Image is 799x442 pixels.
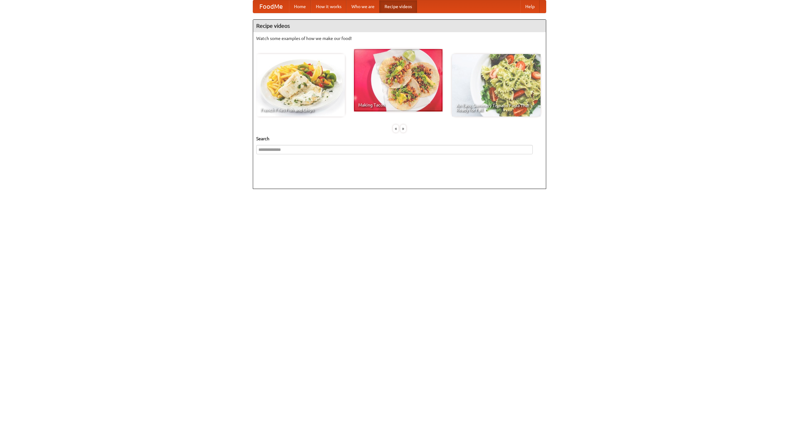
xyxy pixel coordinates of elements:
[354,49,443,112] a: Making Tacos
[380,0,417,13] a: Recipe videos
[256,136,543,142] h5: Search
[400,125,406,132] div: »
[289,0,311,13] a: Home
[253,0,289,13] a: FoodMe
[520,0,540,13] a: Help
[452,54,541,117] a: An Easy, Summery Tomato Pasta That's Ready for Fall
[253,20,546,32] h4: Recipe videos
[358,103,438,107] span: Making Tacos
[256,35,543,42] p: Watch some examples of how we make our food!
[311,0,346,13] a: How it works
[346,0,380,13] a: Who we are
[393,125,399,132] div: «
[261,108,341,112] span: French Fries Fish and Chips
[456,103,536,112] span: An Easy, Summery Tomato Pasta That's Ready for Fall
[256,54,345,117] a: French Fries Fish and Chips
